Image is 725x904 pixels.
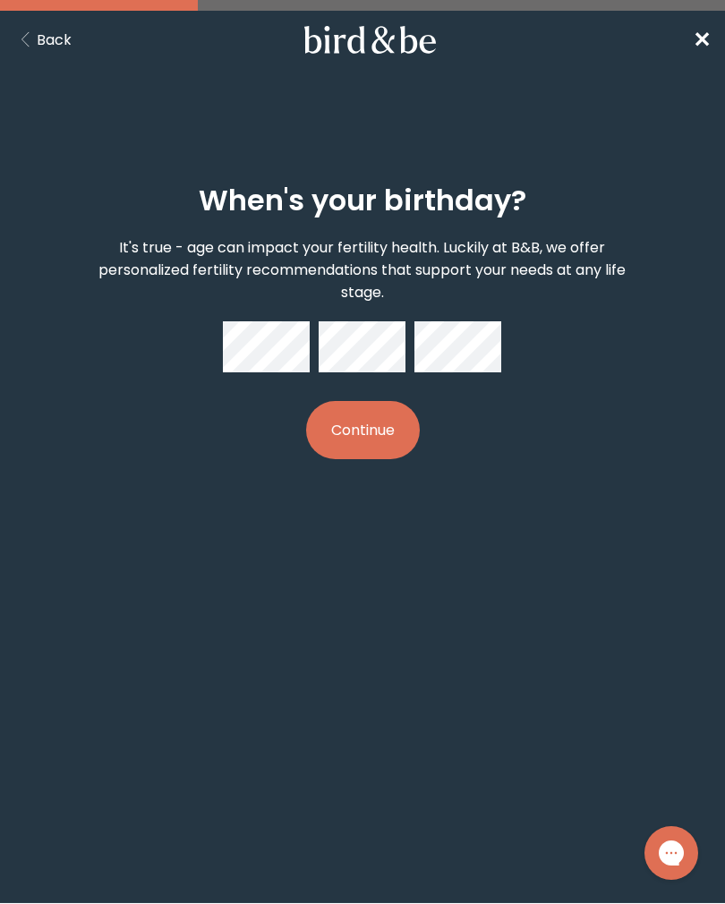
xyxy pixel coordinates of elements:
iframe: Gorgias live chat messenger [635,820,707,886]
p: It's true - age can impact your fertility health. Luckily at B&B, we offer personalized fertility... [84,236,641,303]
button: Back Button [14,29,72,51]
span: ✕ [693,25,711,55]
button: Continue [306,401,420,459]
h2: When's your birthday? [199,179,526,222]
a: ✕ [693,24,711,55]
